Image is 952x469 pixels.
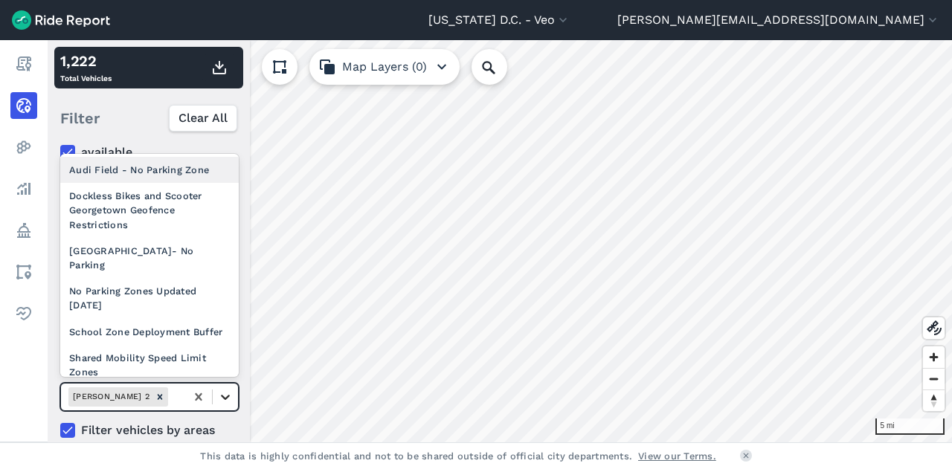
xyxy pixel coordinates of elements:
a: Policy [10,217,37,244]
button: Reset bearing to north [923,389,945,411]
a: Analyze [10,175,37,202]
div: Filter [54,95,243,141]
div: [GEOGRAPHIC_DATA]- No Parking [60,238,239,278]
div: No Parking Zones Updated [DATE] [60,278,239,318]
div: Remove Ward 2 [152,387,168,406]
button: Map Layers (0) [309,49,460,85]
label: Filter vehicles by areas [60,421,239,439]
div: Dockless Bikes and Scooter Georgetown Geofence Restrictions [60,183,239,238]
div: 5 mi [875,418,945,435]
a: View our Terms. [638,449,716,463]
label: available [60,143,239,161]
img: Ride Report [12,10,110,30]
canvas: Map [48,40,952,442]
a: Realtime [10,92,37,119]
div: School Zone Deployment Buffer [60,319,239,345]
div: Total Vehicles [60,50,112,85]
button: Zoom out [923,368,945,389]
input: Search Location or Vehicles [472,49,531,85]
a: Report [10,51,37,77]
div: Shared Mobility Speed Limit Zones [60,345,239,385]
div: 1,222 [60,50,112,72]
a: Areas [10,259,37,285]
div: Audi Field - No Parking Zone [60,157,239,183]
button: [PERSON_NAME][EMAIL_ADDRESS][DOMAIN_NAME] [617,11,940,29]
span: Clear All [178,109,228,127]
div: [PERSON_NAME] 2 [68,387,152,406]
button: [US_STATE] D.C. - Veo [428,11,570,29]
button: Clear All [169,105,237,132]
button: Zoom in [923,346,945,368]
a: Health [10,300,37,327]
a: Heatmaps [10,134,37,161]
